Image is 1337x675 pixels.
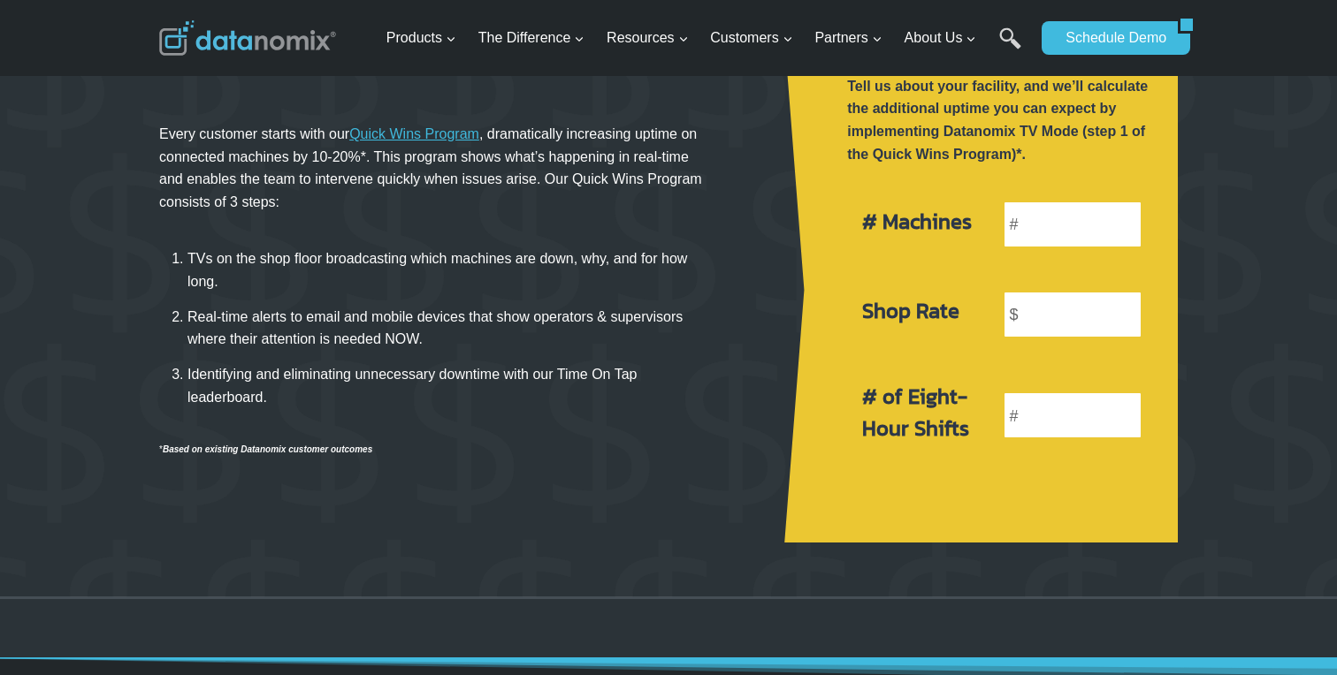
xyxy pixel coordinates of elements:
a: Schedule Demo [1042,21,1178,55]
strong: Tell us about your facility, and we’ll calculate the additional uptime you can expect by implemen... [847,79,1148,162]
strong: # of Eight-Hour Shifts [862,381,969,444]
strong: # Machines [862,206,972,237]
nav: Primary Navigation [379,10,1034,67]
a: Quick Wins Program [349,126,479,141]
span: Products [386,27,456,49]
li: TVs on the shop floor broadcasting which machines are down, why, and for how long. [187,241,714,299]
p: Every customer starts with our , dramatically increasing uptime on connected machines by 10-20%*.... [159,123,714,213]
li: Real-time alerts to email and mobile devices that show operators & supervisors where their attent... [187,300,714,357]
strong: Shop Rate [862,295,959,326]
span: The Difference [478,27,585,49]
span: About Us [905,27,977,49]
span: Partners [814,27,882,49]
span: Resources [607,27,688,49]
img: Datanomix [159,20,336,56]
a: Search [999,27,1021,67]
li: Identifying and eliminating unnecessary downtime with our Time On Tap leaderboard. [187,357,714,414]
em: Based on existing Datanomix customer outcomes [163,444,372,454]
span: Customers [710,27,792,49]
